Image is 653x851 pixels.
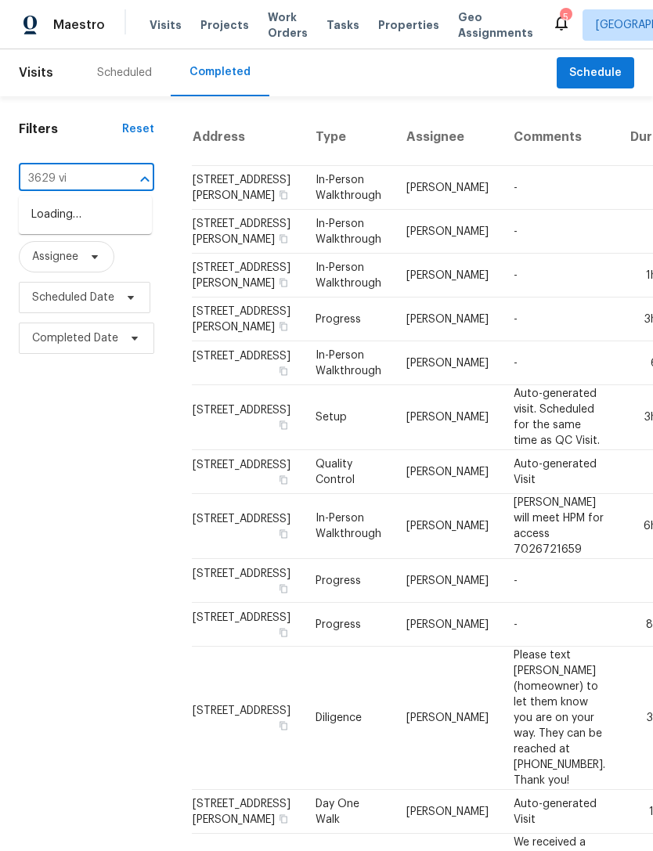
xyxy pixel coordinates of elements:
[192,254,303,297] td: [STREET_ADDRESS][PERSON_NAME]
[501,166,618,210] td: -
[501,210,618,254] td: -
[192,559,303,603] td: [STREET_ADDRESS]
[192,297,303,341] td: [STREET_ADDRESS][PERSON_NAME]
[32,330,118,346] span: Completed Date
[326,20,359,31] span: Tasks
[303,450,394,494] td: Quality Control
[501,297,618,341] td: -
[19,196,152,234] div: Loading…
[200,17,249,33] span: Projects
[192,603,303,647] td: [STREET_ADDRESS]
[303,166,394,210] td: In-Person Walkthrough
[303,297,394,341] td: Progress
[122,121,154,137] div: Reset
[276,232,290,246] button: Copy Address
[303,559,394,603] td: Progress
[394,647,501,790] td: [PERSON_NAME]
[560,9,571,25] div: 5
[394,450,501,494] td: [PERSON_NAME]
[97,65,152,81] div: Scheduled
[303,254,394,297] td: In-Person Walkthrough
[303,210,394,254] td: In-Person Walkthrough
[394,341,501,385] td: [PERSON_NAME]
[394,385,501,450] td: [PERSON_NAME]
[303,494,394,559] td: In-Person Walkthrough
[276,582,290,596] button: Copy Address
[192,450,303,494] td: [STREET_ADDRESS]
[276,276,290,290] button: Copy Address
[303,647,394,790] td: Diligence
[501,647,618,790] td: Please text [PERSON_NAME] (homeowner) to let them know you are on your way. They can be reached a...
[378,17,439,33] span: Properties
[19,56,53,90] span: Visits
[303,109,394,166] th: Type
[394,494,501,559] td: [PERSON_NAME]
[192,494,303,559] td: [STREET_ADDRESS]
[276,319,290,334] button: Copy Address
[192,790,303,834] td: [STREET_ADDRESS][PERSON_NAME]
[501,790,618,834] td: Auto-generated Visit
[394,603,501,647] td: [PERSON_NAME]
[192,341,303,385] td: [STREET_ADDRESS]
[557,57,634,89] button: Schedule
[276,473,290,487] button: Copy Address
[189,64,251,80] div: Completed
[458,9,533,41] span: Geo Assignments
[32,290,114,305] span: Scheduled Date
[192,385,303,450] td: [STREET_ADDRESS]
[276,188,290,202] button: Copy Address
[303,385,394,450] td: Setup
[394,109,501,166] th: Assignee
[276,418,290,432] button: Copy Address
[276,527,290,541] button: Copy Address
[134,168,156,190] button: Close
[303,603,394,647] td: Progress
[276,812,290,826] button: Copy Address
[501,450,618,494] td: Auto-generated Visit
[501,254,618,297] td: -
[192,210,303,254] td: [STREET_ADDRESS][PERSON_NAME]
[394,254,501,297] td: [PERSON_NAME]
[32,249,78,265] span: Assignee
[268,9,308,41] span: Work Orders
[192,647,303,790] td: [STREET_ADDRESS]
[501,559,618,603] td: -
[19,167,110,191] input: Search for an address...
[303,790,394,834] td: Day One Walk
[394,210,501,254] td: [PERSON_NAME]
[303,341,394,385] td: In-Person Walkthrough
[569,63,622,83] span: Schedule
[501,603,618,647] td: -
[501,109,618,166] th: Comments
[501,385,618,450] td: Auto-generated visit. Scheduled for the same time as QC Visit.
[394,297,501,341] td: [PERSON_NAME]
[192,109,303,166] th: Address
[394,790,501,834] td: [PERSON_NAME]
[150,17,182,33] span: Visits
[276,364,290,378] button: Copy Address
[192,166,303,210] td: [STREET_ADDRESS][PERSON_NAME]
[19,121,122,137] h1: Filters
[276,626,290,640] button: Copy Address
[53,17,105,33] span: Maestro
[501,494,618,559] td: [PERSON_NAME] will meet HPM for access 7026721659
[394,166,501,210] td: [PERSON_NAME]
[276,719,290,733] button: Copy Address
[394,559,501,603] td: [PERSON_NAME]
[501,341,618,385] td: -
